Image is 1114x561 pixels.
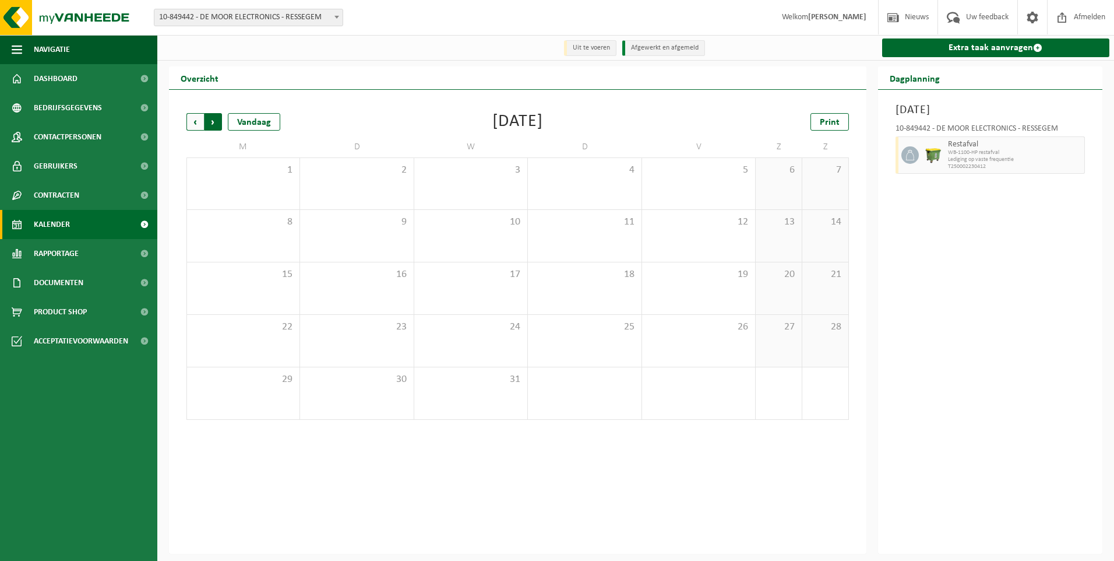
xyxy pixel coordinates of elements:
[420,216,521,229] span: 10
[228,113,280,131] div: Vandaag
[534,164,635,177] span: 4
[762,216,796,229] span: 13
[193,321,294,334] span: 22
[34,152,77,181] span: Gebruikers
[896,125,1085,136] div: 10-849442 - DE MOOR ELECTRONICS - RESSEGEM
[193,373,294,386] span: 29
[420,373,521,386] span: 31
[808,268,842,281] span: 21
[808,216,842,229] span: 14
[306,321,407,334] span: 23
[34,64,77,93] span: Dashboard
[925,146,942,164] img: WB-1100-HPE-GN-50
[193,268,294,281] span: 15
[948,140,1082,149] span: Restafval
[154,9,343,26] span: 10-849442 - DE MOOR ELECTRONICS - RESSEGEM
[300,136,414,157] td: D
[205,113,222,131] span: Volgende
[34,93,102,122] span: Bedrijfsgegevens
[762,321,796,334] span: 27
[34,268,83,297] span: Documenten
[34,122,101,152] span: Contactpersonen
[534,216,635,229] span: 11
[882,38,1110,57] a: Extra taak aanvragen
[306,268,407,281] span: 16
[762,164,796,177] span: 6
[306,373,407,386] span: 30
[34,210,70,239] span: Kalender
[420,321,521,334] span: 24
[534,321,635,334] span: 25
[648,321,749,334] span: 26
[492,113,543,131] div: [DATE]
[756,136,802,157] td: Z
[306,164,407,177] span: 2
[878,66,951,89] h2: Dagplanning
[420,268,521,281] span: 17
[808,13,866,22] strong: [PERSON_NAME]
[34,327,128,356] span: Acceptatievoorwaarden
[642,136,756,157] td: V
[810,113,849,131] a: Print
[648,164,749,177] span: 5
[622,40,705,56] li: Afgewerkt en afgemeld
[948,163,1082,170] span: T250002230412
[34,181,79,210] span: Contracten
[820,118,840,127] span: Print
[948,149,1082,156] span: WB-1100-HP restafval
[808,164,842,177] span: 7
[306,216,407,229] span: 9
[34,35,70,64] span: Navigatie
[34,239,79,268] span: Rapportage
[34,297,87,327] span: Product Shop
[186,136,300,157] td: M
[808,321,842,334] span: 28
[648,216,749,229] span: 12
[193,164,294,177] span: 1
[802,136,849,157] td: Z
[948,156,1082,163] span: Lediging op vaste frequentie
[186,113,204,131] span: Vorige
[564,40,616,56] li: Uit te voeren
[420,164,521,177] span: 3
[193,216,294,229] span: 8
[648,268,749,281] span: 19
[534,268,635,281] span: 18
[528,136,641,157] td: D
[414,136,528,157] td: W
[762,268,796,281] span: 20
[896,101,1085,119] h3: [DATE]
[169,66,230,89] h2: Overzicht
